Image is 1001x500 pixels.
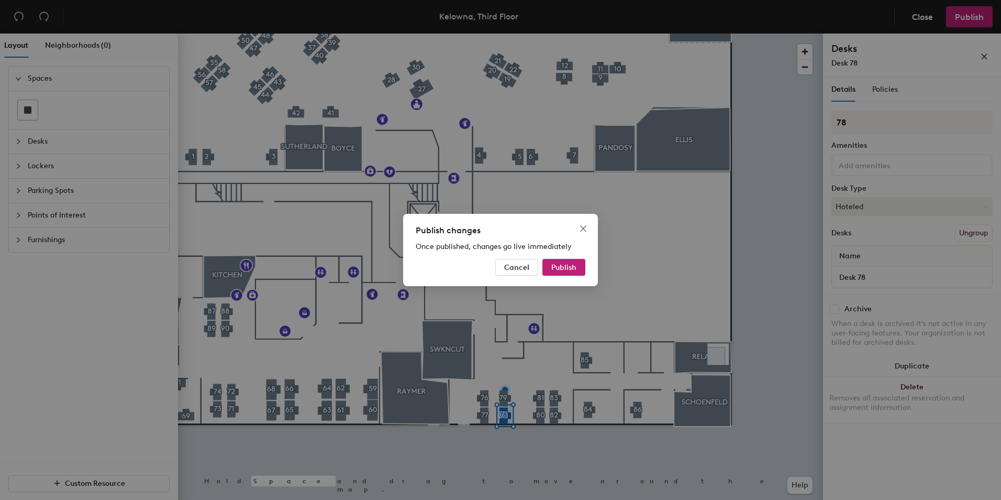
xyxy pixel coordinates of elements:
button: Publish [542,259,585,276]
span: close [579,224,587,233]
button: Cancel [495,259,538,276]
div: Publish changes [416,224,585,237]
span: Once published, changes go live immediately [416,242,572,251]
button: Close [575,220,592,237]
span: Close [575,224,592,233]
span: Cancel [504,263,529,272]
span: Publish [551,263,576,272]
